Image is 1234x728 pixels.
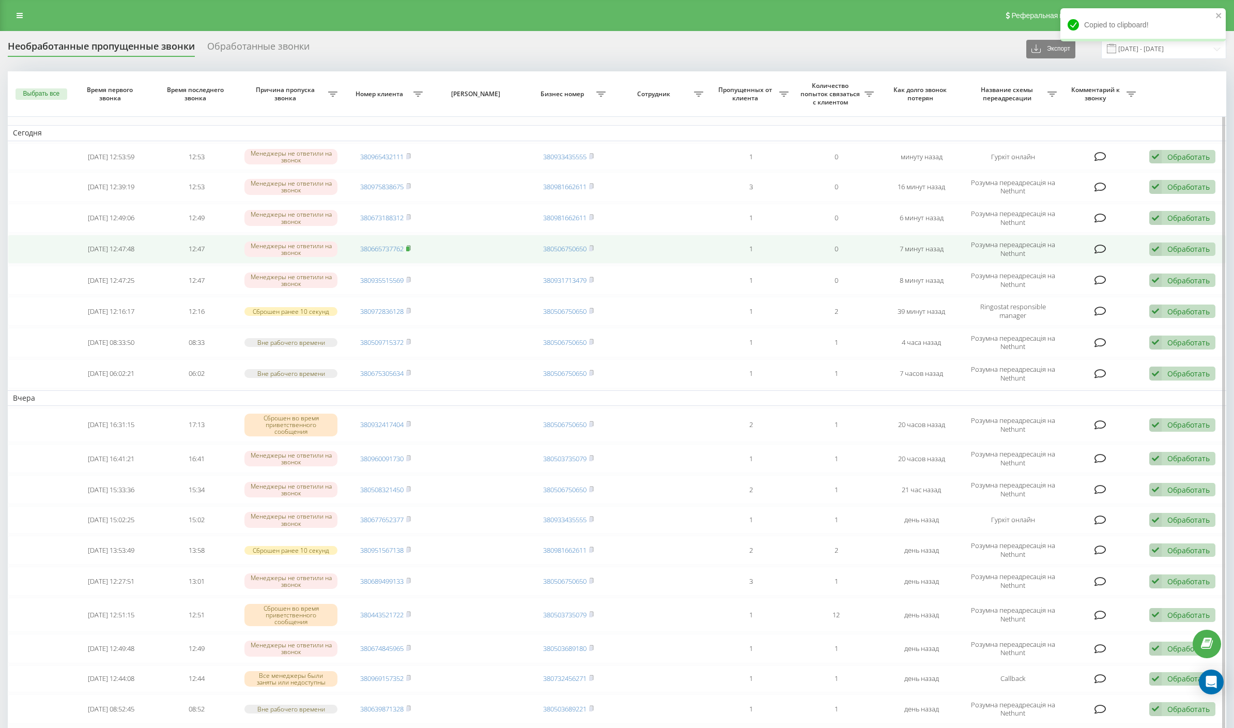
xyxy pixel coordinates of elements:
td: 21 час назад [879,475,964,504]
td: Розумна переадресація на Nethunt [964,634,1062,663]
td: Розумна переадресація на Nethunt [964,266,1062,295]
span: Реферальная программа [1011,11,1096,20]
div: Обработать [1167,369,1210,378]
span: Номер клиента [348,90,413,98]
td: 2 [708,408,794,442]
a: 380639871328 [360,704,404,714]
a: 380503735079 [543,610,587,619]
a: 380677652377 [360,515,404,524]
td: 1 [794,359,879,388]
a: 380932417404 [360,420,404,429]
button: Выбрать все [16,88,67,100]
td: 2 [794,297,879,326]
div: Менеджеры не ответили на звонок [244,241,337,257]
td: 17:13 [154,408,239,442]
td: 12:53 [154,172,239,201]
td: 2 [794,536,879,565]
td: 12:44 [154,665,239,693]
td: минуту назад [879,143,964,171]
a: 380506750650 [543,485,587,494]
div: Обработать [1167,485,1210,495]
td: 15:34 [154,475,239,504]
a: 380981662611 [543,545,587,555]
td: 12:49 [154,634,239,663]
a: 380506750650 [543,307,587,316]
td: 06:02 [154,359,239,388]
div: Обработанные звонки [207,41,310,57]
td: 1 [708,328,794,357]
a: 380506750650 [543,244,587,253]
td: 1 [708,266,794,295]
a: 380732456271 [543,674,587,683]
td: Розумна переадресація на Nethunt [964,408,1062,442]
a: 380509715372 [360,338,404,347]
div: Менеджеры не ответили на звонок [244,482,337,497]
td: день назад [879,567,964,596]
td: Вчера [8,390,1226,406]
td: 0 [794,143,879,171]
div: Обработать [1167,704,1210,714]
a: 380933435555 [543,515,587,524]
td: [DATE] 12:44:08 [69,665,154,693]
a: 380965432111 [360,152,404,161]
td: 2 [708,536,794,565]
td: 1 [708,143,794,171]
td: Розумна переадресація на Nethunt [964,536,1062,565]
a: 380972836128 [360,307,404,316]
td: [DATE] 15:33:36 [69,475,154,504]
div: Обработать [1167,545,1210,555]
div: Обработать [1167,244,1210,254]
td: день назад [879,665,964,693]
div: Менеджеры не ответили на звонок [244,641,337,656]
td: Гуркіт онлайн [964,143,1062,171]
div: Сброшен во время приветственного сообщения [244,414,337,436]
td: Сегодня [8,125,1226,141]
td: день назад [879,634,964,663]
td: 08:33 [154,328,239,357]
div: Сброшен ранее 10 секунд [244,546,337,555]
td: 20 часов назад [879,444,964,473]
td: Розумна переадресація на Nethunt [964,598,1062,632]
span: Причина пропуска звонка [244,86,328,102]
div: Обработать [1167,307,1210,316]
a: 380506750650 [543,577,587,586]
td: Розумна переадресація на Nethunt [964,204,1062,233]
td: 1 [794,328,879,357]
td: 1 [794,634,879,663]
div: Менеджеры не ответили на звонок [244,451,337,466]
td: 1 [708,235,794,264]
div: Менеджеры не ответили на звонок [244,573,337,589]
div: Обработать [1167,213,1210,223]
td: 1 [708,359,794,388]
div: Менеджеры не ответили на звонок [244,149,337,164]
span: Бизнес номер [531,90,596,98]
td: [DATE] 12:27:51 [69,567,154,596]
a: 380443521722 [360,610,404,619]
span: Сотрудник [616,90,694,98]
button: close [1215,11,1223,21]
a: 380673188312 [360,213,404,222]
td: 1 [708,634,794,663]
a: 380951567138 [360,545,404,555]
div: Обработать [1167,577,1210,586]
span: Пропущенных от клиента [714,86,779,102]
a: 380674845965 [360,644,404,653]
td: 1 [794,694,879,723]
td: [DATE] 15:02:25 [69,506,154,534]
span: Название схемы переадресации [969,86,1047,102]
div: Copied to clipboard! [1060,8,1226,41]
td: [DATE] 16:41:21 [69,444,154,473]
td: 8 минут назад [879,266,964,295]
td: 2 [708,475,794,504]
td: Розумна переадресація на Nethunt [964,694,1062,723]
a: 380981662611 [543,182,587,191]
td: 1 [708,598,794,632]
div: Менеджеры не ответили на звонок [244,272,337,288]
div: Обработать [1167,610,1210,620]
div: Сброшен ранее 10 секунд [244,307,337,316]
td: Розумна переадресація на Nethunt [964,475,1062,504]
td: [DATE] 13:53:49 [69,536,154,565]
div: Обработать [1167,276,1210,285]
td: 20 часов назад [879,408,964,442]
td: 1 [794,506,879,534]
